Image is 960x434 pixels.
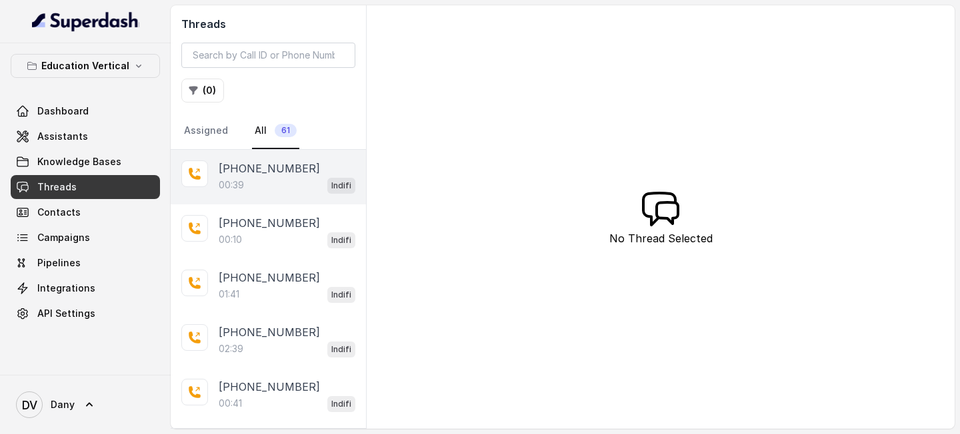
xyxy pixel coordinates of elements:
[37,282,95,295] span: Integrations
[37,256,81,270] span: Pipelines
[11,54,160,78] button: Education Vertical
[219,288,239,301] p: 01:41
[11,302,160,325] a: API Settings
[331,234,351,247] p: Indifi
[219,215,320,231] p: [PHONE_NUMBER]
[331,343,351,356] p: Indifi
[219,270,320,286] p: [PHONE_NUMBER]
[37,105,89,118] span: Dashboard
[331,397,351,411] p: Indifi
[37,231,90,244] span: Campaigns
[219,379,320,395] p: [PHONE_NUMBER]
[219,324,320,340] p: [PHONE_NUMBER]
[219,160,320,176] p: [PHONE_NUMBER]
[37,180,77,194] span: Threads
[331,179,351,192] p: Indifi
[181,79,224,103] button: (0)
[37,130,88,143] span: Assistants
[37,206,81,219] span: Contacts
[11,251,160,275] a: Pipelines
[219,397,242,410] p: 00:41
[219,342,243,355] p: 02:39
[11,124,160,148] a: Assistants
[609,230,713,246] p: No Thread Selected
[37,307,95,320] span: API Settings
[11,226,160,250] a: Campaigns
[331,288,351,302] p: Indifi
[219,178,244,192] p: 00:39
[11,175,160,199] a: Threads
[51,398,75,411] span: Dany
[181,43,355,68] input: Search by Call ID or Phone Number
[11,150,160,174] a: Knowledge Bases
[181,113,231,149] a: Assigned
[181,16,355,32] h2: Threads
[252,113,299,149] a: All61
[22,398,37,412] text: DV
[37,155,121,168] span: Knowledge Bases
[41,58,129,74] p: Education Vertical
[219,233,242,246] p: 00:10
[11,99,160,123] a: Dashboard
[11,276,160,300] a: Integrations
[11,200,160,224] a: Contacts
[32,11,139,32] img: light.svg
[181,113,355,149] nav: Tabs
[11,386,160,423] a: Dany
[275,124,297,137] span: 61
